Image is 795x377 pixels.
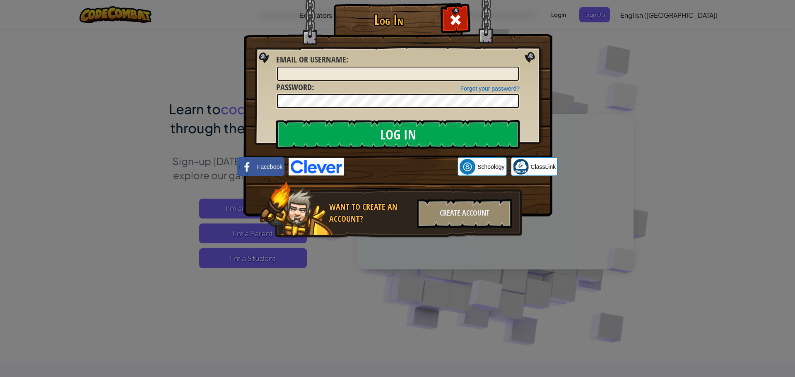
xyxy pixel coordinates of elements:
[460,159,475,175] img: schoology.png
[276,120,520,149] input: Log In
[344,158,458,176] iframe: Sign in with Google Button
[276,82,314,94] label: :
[417,199,512,228] div: Create Account
[513,159,529,175] img: classlink-logo-small.png
[460,85,520,92] a: Forgot your password?
[239,159,255,175] img: facebook_small.png
[276,54,346,65] span: Email or Username
[477,163,504,171] span: Schoology
[276,54,348,66] label: :
[276,82,312,93] span: Password
[257,163,282,171] span: Facebook
[329,201,412,225] div: Want to create an account?
[289,158,344,175] img: clever-logo-blue.png
[531,163,556,171] span: ClassLink
[336,13,441,27] h1: Log In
